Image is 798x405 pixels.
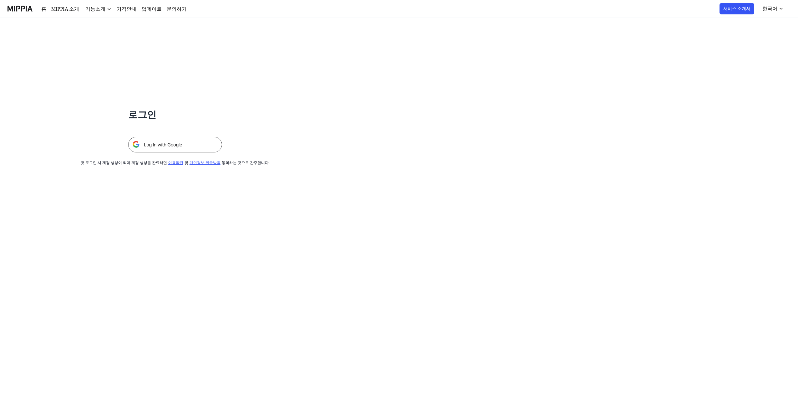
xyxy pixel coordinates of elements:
div: 기능소개 [82,5,102,13]
a: MIPPIA 소개 [51,5,77,13]
a: 가격안내 [112,5,129,13]
a: 업데이트 [134,5,152,13]
button: 기능소개 [82,5,107,13]
div: 첫 로그인 시 계정 생성이 되며 계정 생성을 완료하면 및 동의하는 것으로 간주합니다. [95,160,255,166]
a: 개인정보 취급방침 [188,161,214,165]
a: 문의하기 [157,5,174,13]
a: 이용약관 [169,161,182,165]
h1: 로그인 [128,108,222,122]
img: 구글 로그인 버튼 [128,137,222,152]
button: 서비스 소개서 [725,3,756,14]
button: 한국어 [759,3,787,15]
div: 한국어 [763,5,779,13]
img: down [102,7,107,12]
a: 홈 [41,5,46,13]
